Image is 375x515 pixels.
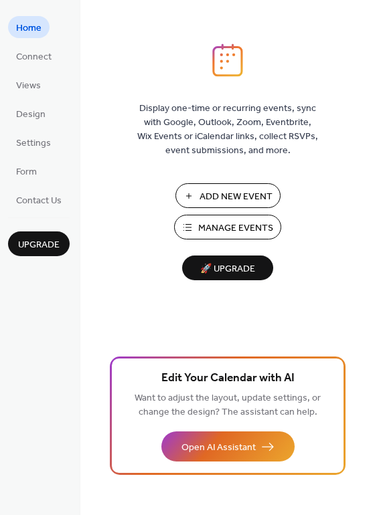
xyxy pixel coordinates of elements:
[161,369,295,388] span: Edit Your Calendar with AI
[161,431,295,461] button: Open AI Assistant
[8,102,54,124] a: Design
[137,102,318,158] span: Display one-time or recurring events, sync with Google, Outlook, Zoom, Eventbrite, Wix Events or ...
[190,260,265,278] span: 🚀 Upgrade
[16,136,51,150] span: Settings
[8,16,50,38] a: Home
[16,108,46,122] span: Design
[212,43,243,77] img: logo_icon.svg
[16,21,42,35] span: Home
[200,190,273,204] span: Add New Event
[198,221,273,235] span: Manage Events
[182,255,273,280] button: 🚀 Upgrade
[8,45,60,67] a: Connect
[8,74,49,96] a: Views
[8,131,59,153] a: Settings
[174,215,281,239] button: Manage Events
[16,79,41,93] span: Views
[16,165,37,179] span: Form
[135,389,321,421] span: Want to adjust the layout, update settings, or change the design? The assistant can help.
[175,183,281,208] button: Add New Event
[8,189,70,211] a: Contact Us
[16,194,62,208] span: Contact Us
[18,238,60,252] span: Upgrade
[8,160,45,182] a: Form
[181,441,256,455] span: Open AI Assistant
[16,50,52,64] span: Connect
[8,231,70,256] button: Upgrade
